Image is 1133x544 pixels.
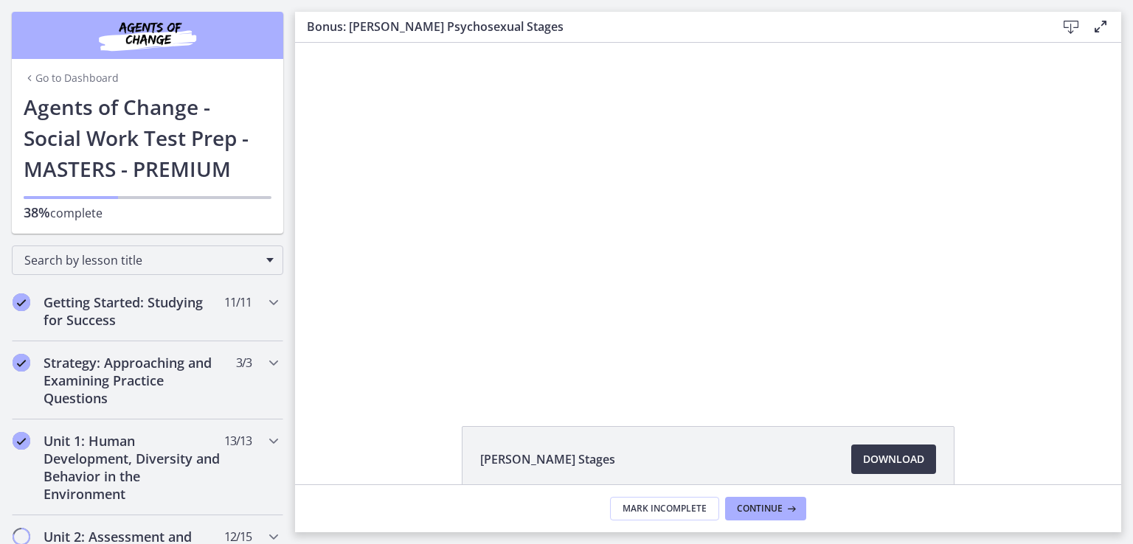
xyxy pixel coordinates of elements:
[863,450,924,468] span: Download
[725,497,806,520] button: Continue
[44,293,224,329] h2: Getting Started: Studying for Success
[13,293,30,311] i: Completed
[236,354,252,372] span: 3 / 3
[24,203,271,222] p: complete
[24,91,271,184] h1: Agents of Change - Social Work Test Prep - MASTERS - PREMIUM
[737,503,783,515] span: Continue
[851,444,936,474] a: Download
[44,354,224,407] h2: Strategy: Approaching and Examining Practice Questions
[224,293,252,311] span: 11 / 11
[307,18,1033,35] h3: Bonus: [PERSON_NAME] Psychosexual Stages
[480,450,615,468] span: [PERSON_NAME] Stages
[13,432,30,450] i: Completed
[59,18,236,53] img: Agents of Change
[623,503,707,515] span: Mark Incomplete
[12,245,283,275] div: Search by lesson title
[24,71,119,86] a: Go to Dashboard
[44,432,224,503] h2: Unit 1: Human Development, Diversity and Behavior in the Environment
[295,43,1121,392] iframe: Video Lesson
[24,203,50,221] span: 38%
[224,432,252,450] span: 13 / 13
[24,252,259,268] span: Search by lesson title
[13,354,30,372] i: Completed
[610,497,719,520] button: Mark Incomplete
